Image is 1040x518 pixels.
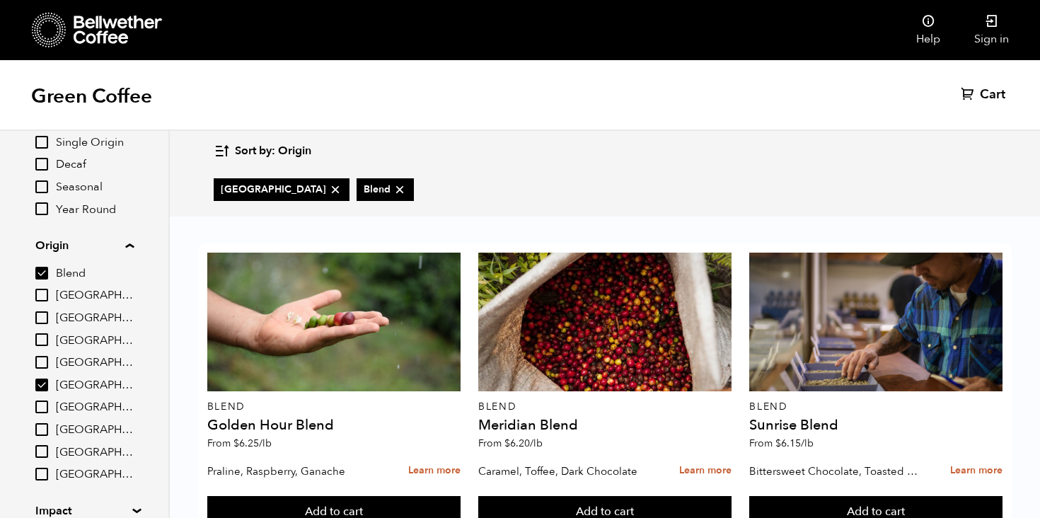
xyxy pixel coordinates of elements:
[504,437,543,450] bdi: 6.20
[504,437,510,450] span: $
[259,437,272,450] span: /lb
[35,136,48,149] input: Single Origin
[530,437,543,450] span: /lb
[31,84,152,109] h1: Green Coffee
[207,402,461,412] p: Blend
[207,461,380,482] p: Praline, Raspberry, Ganache
[56,157,134,173] span: Decaf
[980,86,1005,103] span: Cart
[364,183,407,197] span: Blend
[35,333,48,346] input: [GEOGRAPHIC_DATA]
[35,202,48,215] input: Year Round
[56,467,134,483] span: [GEOGRAPHIC_DATA]
[775,437,781,450] span: $
[679,456,732,486] a: Learn more
[35,423,48,436] input: [GEOGRAPHIC_DATA]
[221,183,342,197] span: [GEOGRAPHIC_DATA]
[56,202,134,218] span: Year Round
[478,418,732,432] h4: Meridian Blend
[961,86,1009,103] a: Cart
[35,311,48,324] input: [GEOGRAPHIC_DATA]
[801,437,814,450] span: /lb
[233,437,239,450] span: $
[35,401,48,413] input: [GEOGRAPHIC_DATA]
[749,402,1003,412] p: Blend
[478,402,732,412] p: Blend
[56,311,134,326] span: [GEOGRAPHIC_DATA]
[56,355,134,371] span: [GEOGRAPHIC_DATA]
[56,445,134,461] span: [GEOGRAPHIC_DATA]
[408,456,461,486] a: Learn more
[35,356,48,369] input: [GEOGRAPHIC_DATA]
[56,400,134,415] span: [GEOGRAPHIC_DATA]
[35,445,48,458] input: [GEOGRAPHIC_DATA]
[214,134,311,168] button: Sort by: Origin
[775,437,814,450] bdi: 6.15
[233,437,272,450] bdi: 6.25
[478,461,651,482] p: Caramel, Toffee, Dark Chocolate
[56,288,134,304] span: [GEOGRAPHIC_DATA]
[56,180,134,195] span: Seasonal
[35,267,48,280] input: Blend
[749,437,814,450] span: From
[56,333,134,349] span: [GEOGRAPHIC_DATA]
[35,289,48,301] input: [GEOGRAPHIC_DATA]
[35,379,48,391] input: [GEOGRAPHIC_DATA]
[35,158,48,171] input: Decaf
[56,378,134,393] span: [GEOGRAPHIC_DATA]
[56,266,134,282] span: Blend
[749,461,922,482] p: Bittersweet Chocolate, Toasted Marshmallow, Candied Orange, Praline
[950,456,1003,486] a: Learn more
[56,135,134,151] span: Single Origin
[35,237,134,254] summary: Origin
[207,418,461,432] h4: Golden Hour Blend
[478,437,543,450] span: From
[35,180,48,193] input: Seasonal
[749,418,1003,432] h4: Sunrise Blend
[207,437,272,450] span: From
[235,144,311,159] span: Sort by: Origin
[56,422,134,438] span: [GEOGRAPHIC_DATA]
[35,468,48,480] input: [GEOGRAPHIC_DATA]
